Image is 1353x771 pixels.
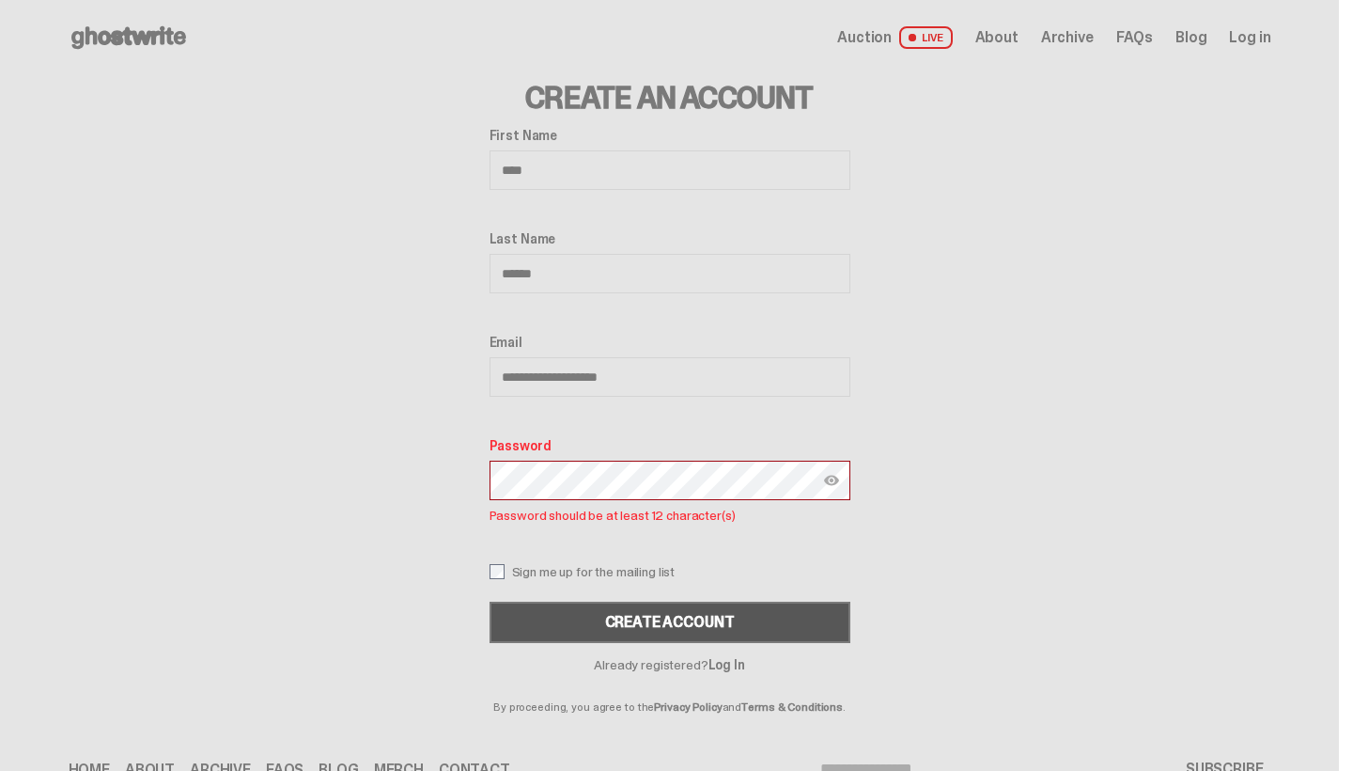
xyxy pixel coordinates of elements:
[708,656,745,673] a: Log In
[490,83,850,113] h3: Create an Account
[975,30,1019,45] a: About
[605,615,735,630] div: Create Account
[490,231,850,246] label: Last Name
[1229,30,1270,45] a: Log in
[741,700,843,715] a: Terms & Conditions
[1116,30,1153,45] a: FAQs
[490,602,850,643] button: Create Account
[490,128,850,143] label: First Name
[490,438,850,453] label: Password
[490,671,850,713] p: By proceeding, you agree to the and .
[490,504,850,527] p: Password should be at least 12 character(s)
[490,335,850,350] label: Email
[490,658,850,671] p: Already registered?
[824,473,839,488] img: Show password
[1041,30,1094,45] a: Archive
[490,564,505,579] input: Sign me up for the mailing list
[837,26,952,49] a: Auction LIVE
[654,700,722,715] a: Privacy Policy
[837,30,892,45] span: Auction
[490,564,850,579] label: Sign me up for the mailing list
[1175,30,1206,45] a: Blog
[899,26,953,49] span: LIVE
